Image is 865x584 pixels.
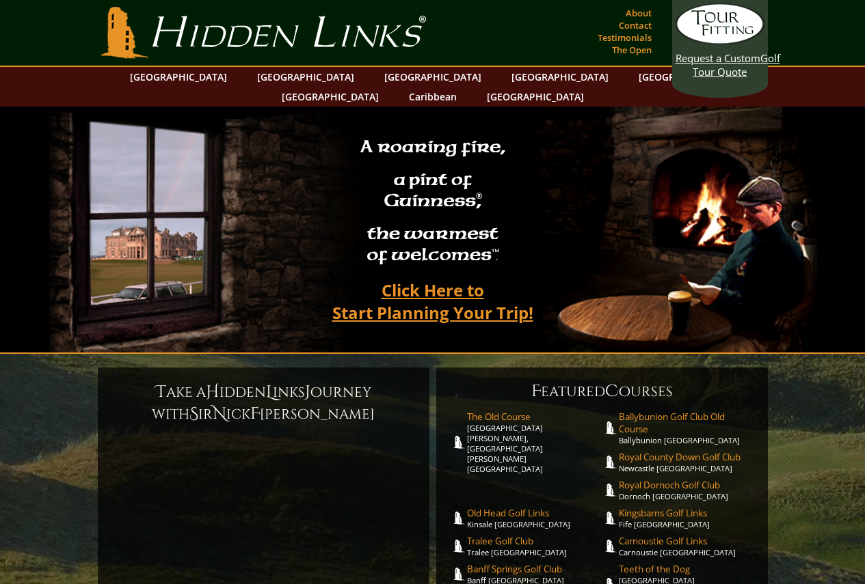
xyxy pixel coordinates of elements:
[531,380,541,402] span: F
[605,380,619,402] span: C
[622,3,655,23] a: About
[619,535,754,547] span: Carnoustie Golf Links
[351,130,514,274] h2: A roaring fire, a pint of Guinness , the warmest of welcomes™.
[505,67,615,87] a: [GEOGRAPHIC_DATA]
[619,479,754,491] span: Royal Dornoch Golf Club
[676,51,760,65] span: Request a Custom
[250,403,260,425] span: F
[189,403,198,425] span: S
[467,411,602,474] a: The Old Course[GEOGRAPHIC_DATA][PERSON_NAME], [GEOGRAPHIC_DATA][PERSON_NAME] [GEOGRAPHIC_DATA]
[609,40,655,59] a: The Open
[402,87,464,107] a: Caribbean
[450,380,754,402] h6: eatured ourses
[594,28,655,47] a: Testimonials
[213,403,226,425] span: N
[619,451,754,463] span: Royal County Down Golf Club
[156,381,166,403] span: T
[467,507,602,529] a: Old Head Golf LinksKinsale [GEOGRAPHIC_DATA]
[632,67,743,87] a: [GEOGRAPHIC_DATA]
[467,507,602,519] span: Old Head Golf Links
[615,16,655,35] a: Contact
[619,563,754,575] span: Teeth of the Dog
[619,411,754,435] span: Ballybunion Golf Club Old Course
[305,381,310,403] span: J
[206,381,219,403] span: H
[619,451,754,473] a: Royal County Down Golf ClubNewcastle [GEOGRAPHIC_DATA]
[619,479,754,501] a: Royal Dornoch Golf ClubDornoch [GEOGRAPHIC_DATA]
[377,67,488,87] a: [GEOGRAPHIC_DATA]
[275,87,386,107] a: [GEOGRAPHIC_DATA]
[266,381,273,403] span: L
[250,67,361,87] a: [GEOGRAPHIC_DATA]
[480,87,591,107] a: [GEOGRAPHIC_DATA]
[467,563,602,575] span: Banff Springs Golf Club
[467,535,602,557] a: Tralee Golf ClubTralee [GEOGRAPHIC_DATA]
[319,274,547,329] a: Click Here toStart Planning Your Trip!
[619,507,754,529] a: Kingsbarns Golf LinksFife [GEOGRAPHIC_DATA]
[111,381,416,425] h6: ake a idden inks ourney with ir ick [PERSON_NAME]
[467,411,602,423] span: The Old Course
[676,3,764,79] a: Request a CustomGolf Tour Quote
[619,411,754,445] a: Ballybunion Golf Club Old CourseBallybunion [GEOGRAPHIC_DATA]
[123,67,234,87] a: [GEOGRAPHIC_DATA]
[619,535,754,557] a: Carnoustie Golf LinksCarnoustie [GEOGRAPHIC_DATA]
[619,507,754,519] span: Kingsbarns Golf Links
[467,535,602,547] span: Tralee Golf Club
